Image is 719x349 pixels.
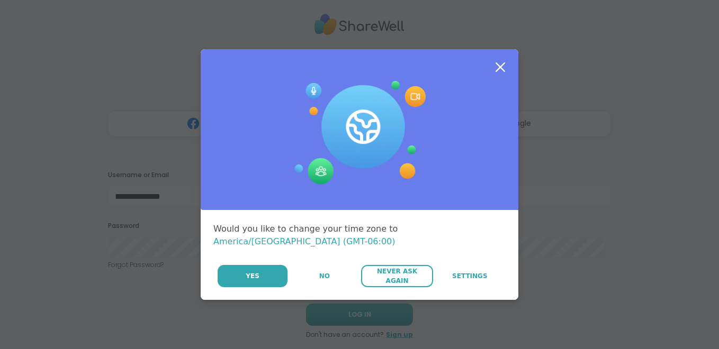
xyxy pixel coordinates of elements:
[246,271,259,281] span: Yes
[366,267,427,286] span: Never Ask Again
[213,223,506,248] div: Would you like to change your time zone to
[213,236,396,246] span: America/[GEOGRAPHIC_DATA] (GMT-06:00)
[319,271,330,281] span: No
[361,265,433,287] button: Never Ask Again
[293,81,426,185] img: Session Experience
[452,271,488,281] span: Settings
[218,265,287,287] button: Yes
[434,265,506,287] a: Settings
[289,265,360,287] button: No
